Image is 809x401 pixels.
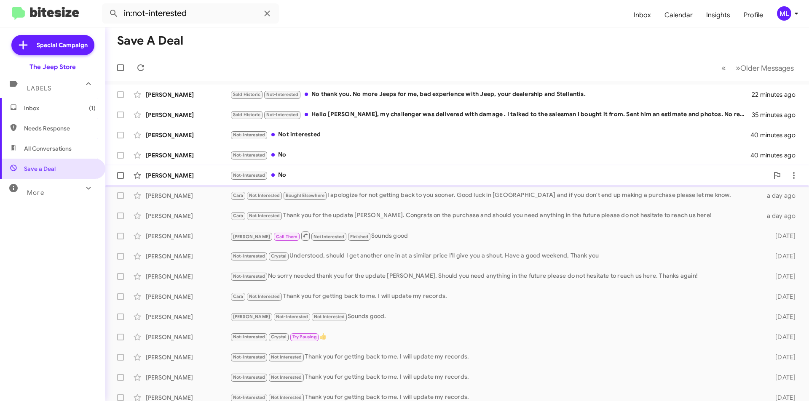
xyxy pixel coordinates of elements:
[313,234,345,239] span: Not Interested
[762,313,802,321] div: [DATE]
[292,334,317,340] span: Try Pausing
[752,151,802,159] div: 40 minutes ago
[146,232,230,240] div: [PERSON_NAME]
[146,131,230,139] div: [PERSON_NAME]
[146,373,230,382] div: [PERSON_NAME]
[627,3,658,27] a: Inbox
[233,395,265,400] span: Not-Interested
[146,272,230,281] div: [PERSON_NAME]
[233,314,271,319] span: [PERSON_NAME]
[233,334,265,340] span: Not-Interested
[11,35,94,55] a: Special Campaign
[762,272,802,281] div: [DATE]
[27,189,44,197] span: More
[230,170,769,180] div: No
[762,252,802,260] div: [DATE]
[731,59,799,77] button: Next
[230,292,762,301] div: Thank you for getting back to me. I will update my records.
[230,150,752,160] div: No
[24,165,56,173] span: Save a Deal
[737,3,770,27] a: Profile
[721,63,726,73] span: «
[29,63,76,71] div: The Jeep Store
[233,213,244,218] span: Cara
[146,313,230,321] div: [PERSON_NAME]
[762,333,802,341] div: [DATE]
[752,111,802,119] div: 35 minutes ago
[233,354,265,360] span: Not-Interested
[717,59,799,77] nav: Page navigation example
[271,354,302,360] span: Not Interested
[762,191,802,200] div: a day ago
[658,3,699,27] a: Calendar
[230,211,762,220] div: Thank you for the update [PERSON_NAME]. Congrats on the purchase and should you need anything in ...
[752,90,802,99] div: 22 minutes ago
[146,252,230,260] div: [PERSON_NAME]
[117,34,183,48] h1: Save a Deal
[146,212,230,220] div: [PERSON_NAME]
[146,90,230,99] div: [PERSON_NAME]
[233,112,261,117] span: Sold Historic
[233,374,265,380] span: Not-Interested
[266,112,299,117] span: Not-Interested
[89,104,96,112] span: (1)
[27,85,51,92] span: Labels
[762,353,802,361] div: [DATE]
[777,6,791,21] div: ML
[233,253,265,259] span: Not-Interested
[146,171,230,180] div: [PERSON_NAME]
[233,234,271,239] span: [PERSON_NAME]
[716,59,731,77] button: Previous
[271,395,302,400] span: Not Interested
[233,193,244,198] span: Cara
[249,193,280,198] span: Not Interested
[233,152,265,158] span: Not-Interested
[230,352,762,362] div: Thank you for getting back to me. I will update my records.
[146,292,230,301] div: [PERSON_NAME]
[762,292,802,301] div: [DATE]
[752,131,802,139] div: 40 minutes ago
[24,104,96,112] span: Inbox
[233,294,244,299] span: Cara
[740,64,794,73] span: Older Messages
[230,90,752,99] div: No thank you. No more Jeeps for me, bad experience with Jeep, your dealership and Stellantis.
[762,212,802,220] div: a day ago
[102,3,279,24] input: Search
[276,314,308,319] span: Not-Interested
[350,234,369,239] span: Finished
[24,124,96,133] span: Needs Response
[146,111,230,119] div: [PERSON_NAME]
[230,130,752,140] div: Not interested
[230,312,762,321] div: Sounds good.
[286,193,324,198] span: Bought Elsewhere
[230,332,762,342] div: 👍
[146,151,230,159] div: [PERSON_NAME]
[233,132,265,138] span: Not-Interested
[146,353,230,361] div: [PERSON_NAME]
[230,251,762,261] div: Understood, should I get another one in at a similar price I'll give you a shout. Have a good wee...
[736,63,740,73] span: »
[230,110,752,120] div: Hello [PERSON_NAME], my challenger was delivered with damage . I talked to the salesman I bought ...
[266,92,299,97] span: Not-Interested
[233,92,261,97] span: Sold Historic
[271,334,287,340] span: Crystal
[762,232,802,240] div: [DATE]
[271,374,302,380] span: Not Interested
[233,274,265,279] span: Not-Interested
[37,41,88,49] span: Special Campaign
[770,6,800,21] button: ML
[233,173,265,178] span: Not-Interested
[230,191,762,200] div: I apologize for not getting back to you sooner. Good luck in [GEOGRAPHIC_DATA] and if you don't e...
[762,373,802,382] div: [DATE]
[276,234,298,239] span: Call Them
[230,231,762,241] div: Sounds good
[146,191,230,200] div: [PERSON_NAME]
[249,294,280,299] span: Not Interested
[146,333,230,341] div: [PERSON_NAME]
[230,271,762,281] div: No sorry needed thank you for the update [PERSON_NAME]. Should you need anything in the future pl...
[699,3,737,27] a: Insights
